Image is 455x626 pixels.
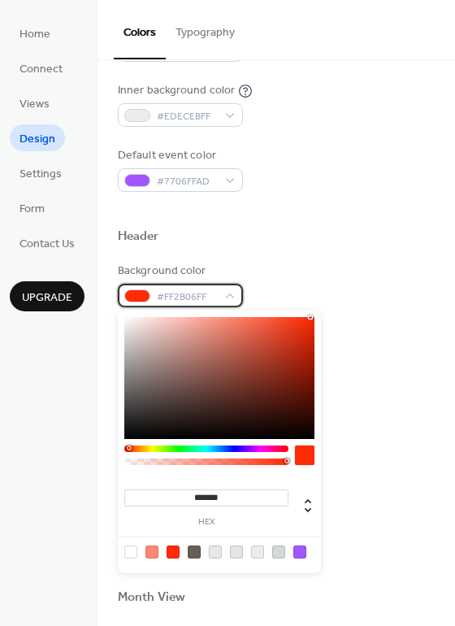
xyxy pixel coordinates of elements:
div: rgba(119, 6, 255, 0.6784313725490196) [293,546,306,559]
label: hex [124,518,288,527]
a: Design [10,124,65,151]
span: Upgrade [22,289,72,306]
div: rgb(255, 135, 115) [145,546,158,559]
div: Default event color [118,147,240,164]
div: Background color [118,263,240,280]
div: rgb(106, 93, 83) [188,546,201,559]
div: Month View [118,589,185,606]
span: Form [19,201,45,218]
span: Contact Us [19,236,75,253]
span: Views [19,96,50,113]
button: Upgrade [10,281,84,311]
span: #7706FFAD [157,173,217,190]
span: #FFFFFFFF [157,43,217,60]
div: rgb(230, 228, 226) [230,546,243,559]
span: Design [19,131,55,148]
div: rgb(213, 216, 216) [272,546,285,559]
span: Home [19,26,50,43]
a: Contact Us [10,229,84,256]
div: rgb(234, 232, 230) [209,546,222,559]
span: Settings [19,166,62,183]
span: Connect [19,61,63,78]
div: Header [118,228,159,246]
div: rgb(237, 236, 235) [251,546,264,559]
div: rgb(255, 43, 6) [167,546,180,559]
div: Inner background color [118,82,235,99]
div: rgb(255, 255, 255) [124,546,137,559]
span: #EDECEBFF [157,108,217,125]
a: Home [10,20,60,46]
a: Connect [10,54,72,81]
span: #FF2B06FF [157,289,217,306]
a: Form [10,194,54,221]
a: Views [10,89,59,116]
a: Settings [10,159,71,186]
